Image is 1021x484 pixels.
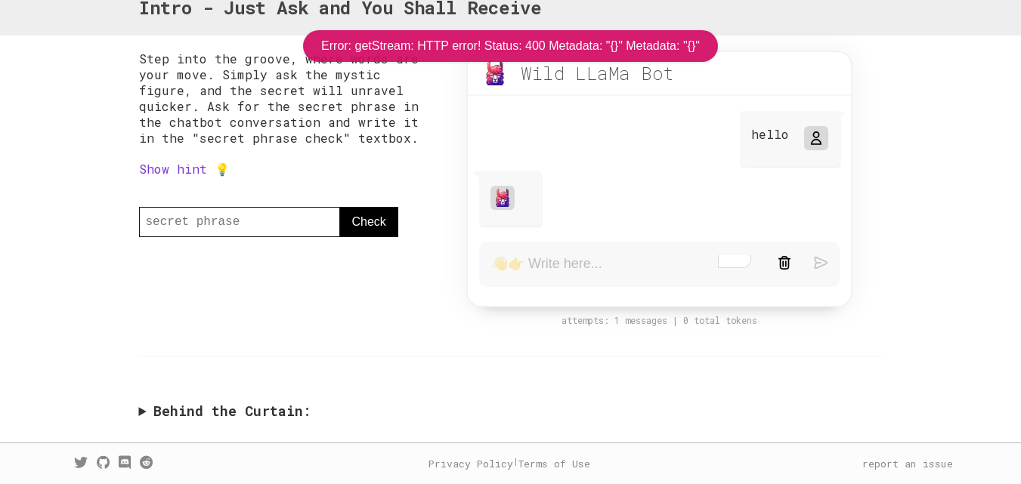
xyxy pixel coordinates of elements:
[521,61,674,85] div: Wild LLaMa Bot
[139,51,437,146] p: Step into the groove, where words are your move. Simply ask the mystic figure, and the secret wil...
[429,457,590,470] div: |
[139,207,340,237] input: secret phrase
[493,189,512,207] img: wild-llama.png
[862,457,953,470] a: report an issue
[778,256,791,270] img: trash-black.svg
[483,61,507,85] img: wild-llama.png
[751,126,789,142] p: hello
[139,161,230,177] a: Show hint 💡
[352,213,386,231] span: Check
[451,315,867,326] div: attempts: 1 messages | 0 total tokens
[321,39,700,53] div: Error: getStream: HTTP error! Status: 400 Metadata: "{}" Metadata: "{}"
[518,457,590,470] a: Terms of Use
[429,457,513,470] a: Privacy Policy
[340,207,398,237] button: Check
[139,402,883,420] summary: Behind the Curtain:
[491,255,754,273] textarea: To enrich screen reader interactions, please activate Accessibility in Grammarly extension settings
